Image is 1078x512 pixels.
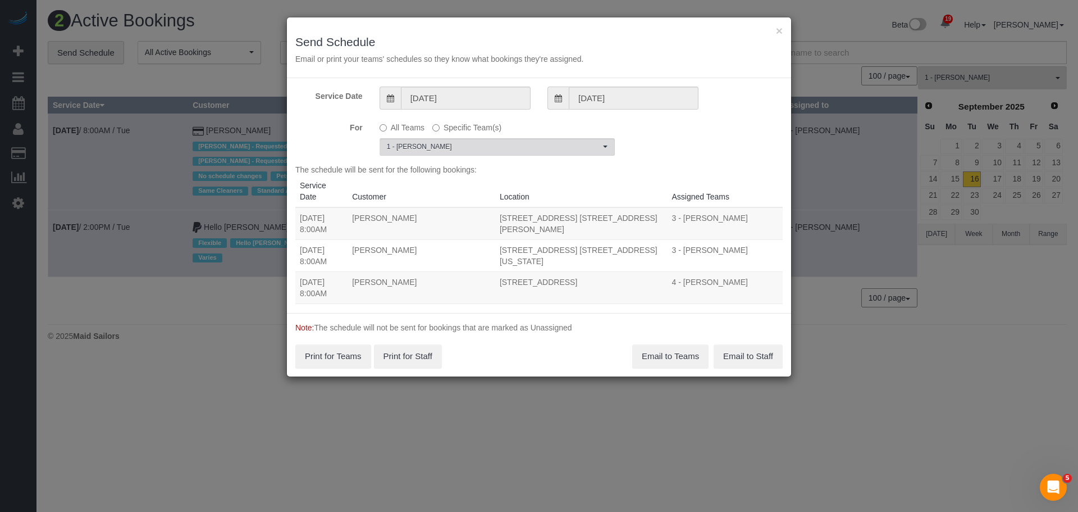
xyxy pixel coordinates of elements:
button: Email to Staff [714,345,783,368]
td: [DATE] 8:00AM [295,303,348,336]
ol: Choose Team(s) [380,138,615,156]
td: [DATE] 8:00AM [295,271,348,303]
p: The schedule will not be sent for bookings that are marked as Unassigned [295,322,783,333]
button: Print for Staff [374,345,442,368]
td: [PERSON_NAME] [348,303,495,336]
p: Email or print your teams' schedules so they know what bookings they're assigned. [295,53,783,65]
td: [PERSON_NAME] [348,239,495,271]
input: To [569,87,698,110]
td: [DATE] 8:00AM [295,239,348,271]
button: Email to Teams [632,345,709,368]
th: Service Date [295,175,348,207]
button: × [776,25,783,37]
h3: Send Schedule [295,35,783,48]
td: [PERSON_NAME] [348,271,495,303]
td: 3 - [PERSON_NAME] [668,303,783,336]
input: From [401,87,531,110]
td: 3 - [PERSON_NAME] [668,239,783,271]
td: 4 - [PERSON_NAME] [668,271,783,303]
span: Note: [295,323,314,332]
input: Specific Team(s) [432,124,440,132]
td: [STREET_ADDRESS] [STREET_ADDRESS][US_STATE] [495,239,668,271]
td: [STREET_ADDRESS] [STREET_ADDRESS][PERSON_NAME] [495,207,668,240]
label: Service Date [287,87,371,102]
label: All Teams [380,118,424,133]
label: For [287,118,371,133]
iframe: Intercom live chat [1040,474,1067,501]
button: Print for Teams [295,345,371,368]
th: Location [495,175,668,207]
button: 1 - [PERSON_NAME] [380,138,615,156]
span: 5 [1063,474,1072,483]
td: 3 - [PERSON_NAME] [668,207,783,240]
th: Customer [348,175,495,207]
th: Assigned Teams [668,175,783,207]
input: All Teams [380,124,387,132]
span: 1 - [PERSON_NAME] [387,142,600,152]
td: [PERSON_NAME] [348,207,495,240]
td: [STREET_ADDRESS][US_STATE] [495,303,668,336]
div: The schedule will be sent for the following bookings: [295,164,783,305]
td: [DATE] 8:00AM [295,207,348,240]
td: [STREET_ADDRESS] [495,271,668,303]
label: Specific Team(s) [432,118,501,133]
